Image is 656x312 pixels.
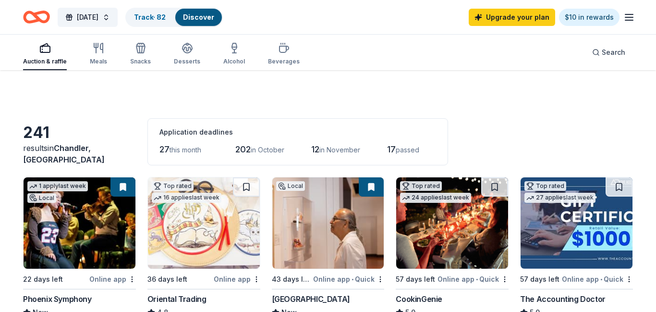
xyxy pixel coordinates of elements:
[400,193,471,203] div: 24 applies last week
[469,9,555,26] a: Upgrade your plan
[251,146,284,154] span: in October
[313,273,384,285] div: Online app Quick
[276,181,305,191] div: Local
[400,181,442,191] div: Top rated
[600,275,602,283] span: •
[130,38,151,70] button: Snacks
[23,293,92,305] div: Phoenix Symphony
[268,38,300,70] button: Beverages
[90,38,107,70] button: Meals
[147,274,187,285] div: 36 days left
[584,43,633,62] button: Search
[23,123,136,142] div: 241
[23,274,63,285] div: 22 days left
[352,275,353,283] span: •
[125,8,223,27] button: Track· 82Discover
[319,146,360,154] span: in November
[272,177,384,269] img: Image for Heard Museum
[23,6,50,28] a: Home
[559,9,620,26] a: $10 in rewards
[159,144,170,154] span: 27
[524,193,595,203] div: 27 applies last week
[235,144,251,154] span: 202
[27,193,56,203] div: Local
[174,58,200,65] div: Desserts
[272,293,350,305] div: [GEOGRAPHIC_DATA]
[23,143,105,164] span: Chandler, [GEOGRAPHIC_DATA]
[602,47,625,58] span: Search
[437,273,509,285] div: Online app Quick
[476,275,478,283] span: •
[396,146,419,154] span: passed
[562,273,633,285] div: Online app Quick
[396,293,442,305] div: CookinGenie
[148,177,260,269] img: Image for Oriental Trading
[268,58,300,65] div: Beverages
[23,38,67,70] button: Auction & raffle
[223,38,245,70] button: Alcohol
[159,126,436,138] div: Application deadlines
[23,58,67,65] div: Auction & raffle
[152,181,194,191] div: Top rated
[152,193,221,203] div: 16 applies last week
[311,144,319,154] span: 12
[272,274,312,285] div: 43 days left
[396,274,435,285] div: 57 days left
[89,273,136,285] div: Online app
[524,181,566,191] div: Top rated
[520,274,559,285] div: 57 days left
[387,144,396,154] span: 17
[520,293,606,305] div: The Accounting Doctor
[396,177,508,269] img: Image for CookinGenie
[23,142,136,165] div: results
[214,273,260,285] div: Online app
[134,13,166,21] a: Track· 82
[77,12,98,23] span: [DATE]
[90,58,107,65] div: Meals
[174,38,200,70] button: Desserts
[24,177,135,269] img: Image for Phoenix Symphony
[183,13,214,21] a: Discover
[130,58,151,65] div: Snacks
[170,146,201,154] span: this month
[521,177,632,269] img: Image for The Accounting Doctor
[58,8,118,27] button: [DATE]
[23,143,105,164] span: in
[27,181,88,191] div: 1 apply last week
[223,58,245,65] div: Alcohol
[147,293,207,305] div: Oriental Trading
